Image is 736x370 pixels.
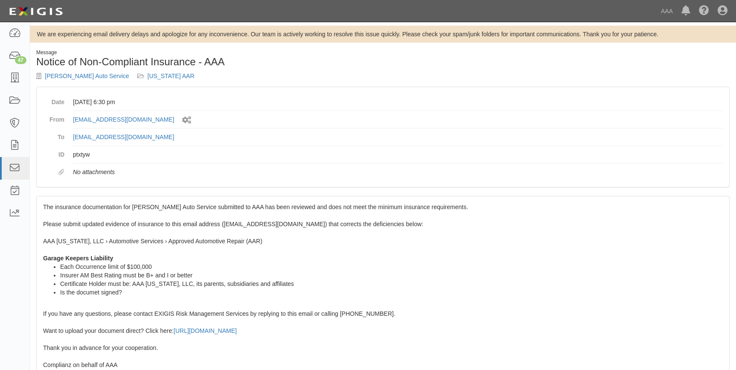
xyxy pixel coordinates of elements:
li: Is the documet signed? [60,288,723,297]
li: Insurer AM Best Rating must be B+ and I or better [60,271,723,280]
i: Sent by system workflow [182,117,191,124]
div: 47 [15,56,26,64]
dd: ptxtyw [73,146,723,163]
a: [EMAIL_ADDRESS][DOMAIN_NAME] [73,134,174,140]
a: [URL][DOMAIN_NAME] [174,327,237,334]
i: Help Center - Complianz [699,6,709,16]
li: Certificate Holder must be: AAA [US_STATE], LLC, its parents, subsidiaries and affiliates [60,280,723,288]
dt: From [43,111,64,124]
li: Each Occurrence limit of $100,000 [60,262,723,271]
strong: Garage Keepers Liability [43,255,113,262]
dt: ID [43,146,64,159]
a: [EMAIL_ADDRESS][DOMAIN_NAME] [73,116,174,123]
img: logo-5460c22ac91f19d4615b14bd174203de0afe785f0fc80cf4dbbc73dc1793850b.png [6,4,65,19]
a: [PERSON_NAME] Auto Service [45,73,129,79]
div: We are experiencing email delivery delays and apologize for any inconvenience. Our team is active... [30,30,736,38]
dd: [DATE] 6:30 pm [73,93,723,111]
dt: Date [43,93,64,106]
dt: To [43,128,64,141]
div: Message [36,49,377,56]
a: [US_STATE] AAR [148,73,195,79]
i: Attachments [58,169,64,175]
em: No attachments [73,169,115,175]
h1: Notice of Non-Compliant Insurance - AAA [36,56,377,67]
a: AAA [657,3,677,20]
